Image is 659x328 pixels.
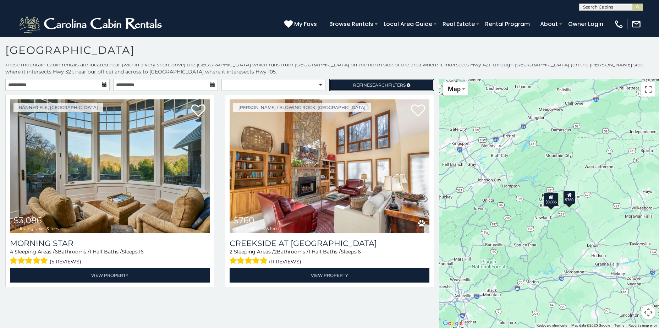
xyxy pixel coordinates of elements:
span: $760 [233,215,254,225]
button: Map camera controls [641,305,655,319]
button: Keyboard shortcuts [537,323,567,328]
span: 1 Half Baths / [89,248,122,255]
div: Sleeping Areas / Bathrooms / Sleeps: [10,248,210,266]
a: My Favs [284,20,319,29]
img: White-1-2.png [18,13,165,35]
a: View Property [10,268,210,283]
span: (11 reviews) [269,257,301,266]
span: Map [448,85,461,93]
img: Google [441,319,465,328]
a: Report a map error [628,323,657,327]
a: Terms (opens in new tab) [614,323,624,327]
span: 2 [274,248,277,255]
div: $3,086 [544,193,559,206]
span: including taxes & fees [13,226,59,231]
img: Morning Star [10,99,210,233]
div: $760 [564,191,576,204]
span: 6 [358,248,361,255]
span: Map data ©2025 Google [571,323,610,327]
a: Rental Program [482,18,533,30]
span: 1 Half Baths / [308,248,341,255]
span: $3,086 [13,215,42,225]
button: Toggle fullscreen view [641,82,655,97]
button: Change map style [443,82,468,95]
img: phone-regular-white.png [614,19,624,29]
a: Owner Login [565,18,607,30]
span: Refine Filters [353,82,406,88]
div: Sleeping Areas / Bathrooms / Sleeps: [230,248,429,266]
a: Add to favorites [411,104,425,119]
a: About [537,18,561,30]
a: Add to favorites [191,104,205,119]
a: View Property [230,268,429,283]
span: 6 [55,248,58,255]
a: Real Estate [439,18,478,30]
span: 4 [10,248,13,255]
img: Creekside at Yonahlossee [230,99,429,233]
a: Creekside at [GEOGRAPHIC_DATA] [230,239,429,248]
a: Morning Star $3,086 including taxes & fees [10,99,210,233]
a: Creekside at Yonahlossee $760 including taxes & fees [230,99,429,233]
span: My Favs [294,20,317,28]
span: 2 [230,248,232,255]
a: Local Area Guide [380,18,436,30]
span: including taxes & fees [233,226,279,231]
span: Search [370,82,388,88]
img: mail-regular-white.png [631,19,641,29]
span: 16 [139,248,144,255]
a: Banner Elk, [GEOGRAPHIC_DATA] [13,103,103,112]
a: [PERSON_NAME] / Blowing Rock, [GEOGRAPHIC_DATA] [233,103,371,112]
h3: Creekside at Yonahlossee [230,239,429,248]
a: Open this area in Google Maps (opens a new window) [441,319,465,328]
a: Morning Star [10,239,210,248]
span: (5 reviews) [50,257,81,266]
a: Browse Rentals [326,18,377,30]
a: RefineSearchFilters [329,79,434,91]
